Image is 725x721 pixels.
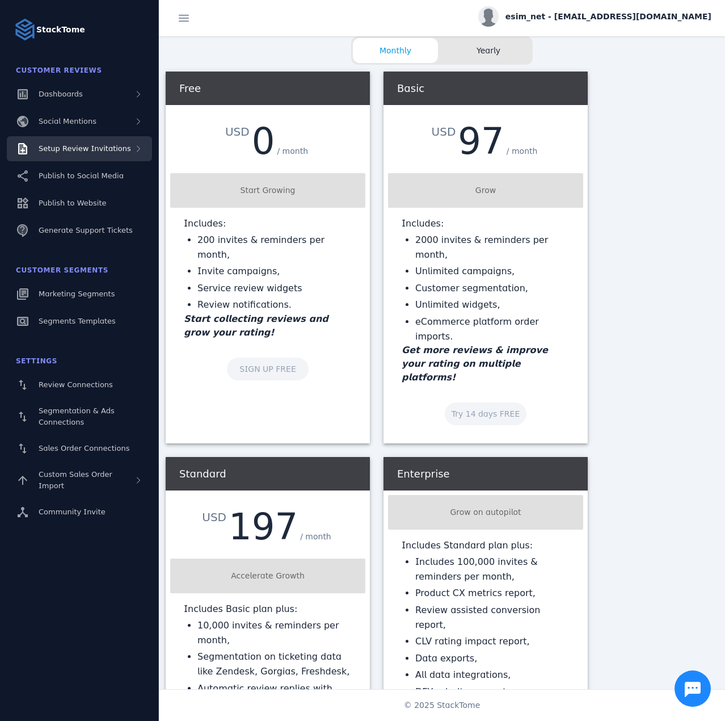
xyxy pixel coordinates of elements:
[415,603,570,632] li: Review assisted conversion report,
[197,297,352,312] li: Review notifications.
[415,315,570,343] li: eCommerce platform order imports.
[7,218,152,243] a: Generate Support Tickets
[252,123,275,160] div: 0
[415,685,570,699] li: DFY priority support.
[39,90,83,98] span: Dashboards
[197,618,352,647] li: 10,000 invites & reminders per month,
[7,372,152,397] a: Review Connections
[415,586,570,601] li: Product CX metrics report,
[179,82,201,94] span: Free
[415,651,570,666] li: Data exports,
[415,668,570,682] li: All data integrations,
[7,400,152,434] a: Segmentation & Ads Connections
[39,444,129,452] span: Sales Order Connections
[505,11,711,23] span: esim_net - [EMAIL_ADDRESS][DOMAIN_NAME]
[7,164,152,188] a: Publish to Social Media
[402,539,570,552] p: Includes Standard plan plus:
[7,191,152,216] a: Publish to Website
[402,345,548,383] em: Get more reviews & improve your rating on multiple platforms!
[298,529,334,545] div: / month
[39,317,116,325] span: Segments Templates
[397,82,424,94] span: Basic
[393,506,579,518] div: Grow on autopilot
[16,357,57,365] span: Settings
[353,45,438,57] span: Monthly
[275,143,310,160] div: / month
[39,117,96,125] span: Social Mentions
[179,468,226,480] span: Standard
[184,217,352,230] p: Includes:
[478,6,711,27] button: esim_net - [EMAIL_ADDRESS][DOMAIN_NAME]
[39,470,112,490] span: Custom Sales Order Import
[225,123,252,140] div: USD
[39,199,106,207] span: Publish to Website
[415,634,570,649] li: CLV rating impact report,
[504,143,540,160] div: / month
[184,313,328,338] em: Start collecting reviews and grow your rating!
[197,233,352,262] li: 200 invites & reminders per month,
[7,282,152,307] a: Marketing Segments
[14,18,36,41] img: Logo image
[415,297,570,312] li: Unlimited widgets,
[393,185,579,196] div: Grow
[36,24,85,36] strong: StackTome
[458,123,504,160] div: 97
[404,699,480,711] span: © 2025 StackTome
[197,649,352,678] li: Segmentation on ticketing data like Zendesk, Gorgias, Freshdesk,
[397,468,450,480] span: Enterprise
[7,436,152,461] a: Sales Order Connections
[39,406,115,426] span: Segmentation & Ads Connections
[229,509,298,545] div: 197
[7,500,152,525] a: Community Invite
[197,281,352,296] li: Service review widgets
[39,290,115,298] span: Marketing Segments
[415,281,570,296] li: Customer segmentation,
[415,233,570,262] li: 2000 invites & reminders per month,
[446,45,531,57] span: Yearly
[39,144,131,153] span: Setup Review Invitations
[197,681,352,710] li: Automatic review replies with ChatGPT AI,
[39,171,124,180] span: Publish to Social Media
[175,185,361,196] div: Start Growing
[39,226,133,234] span: Generate Support Tickets
[39,380,113,389] span: Review Connections
[7,309,152,334] a: Segments Templates
[175,570,361,582] div: Accelerate Growth
[16,266,108,274] span: Customer Segments
[402,217,570,230] p: Includes:
[39,508,106,516] span: Community Invite
[197,264,352,279] li: Invite campaigns,
[16,66,102,74] span: Customer Reviews
[202,509,229,526] div: USD
[415,264,570,279] li: Unlimited campaigns,
[184,602,352,616] p: Includes Basic plan plus:
[415,555,570,584] li: Includes 100,000 invites & reminders per month,
[432,123,458,140] div: USD
[478,6,499,27] img: profile.jpg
